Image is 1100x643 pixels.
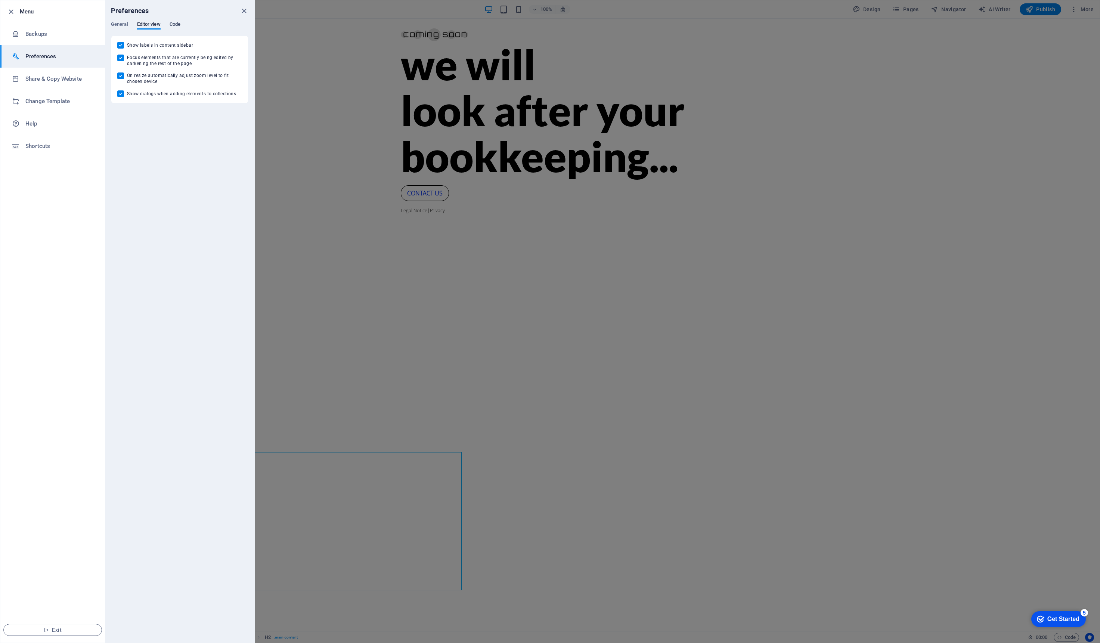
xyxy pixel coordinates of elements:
div: 5 [55,1,63,9]
h6: Menu [20,7,99,16]
div: Get Started 5 items remaining, 0% complete [6,4,61,19]
span: Focus elements that are currently being edited by darkening the rest of the page [127,55,242,67]
h6: Preferences [25,52,94,61]
h6: Share & Copy Website [25,74,94,83]
h6: Help [25,119,94,128]
div: Get Started [22,8,54,15]
span: On resize automatically adjust zoom level to fit chosen device [127,72,242,84]
span: Exit [10,627,96,633]
span: Show labels in content sidebar [127,42,193,48]
button: close [239,6,248,15]
h6: Backups [25,30,94,38]
span: Code [170,20,180,30]
span: Show dialogs when adding elements to collections [127,91,236,97]
div: Preferences [111,21,248,35]
h6: Preferences [111,6,149,15]
button: Exit [3,624,102,636]
h6: Shortcuts [25,142,94,151]
h6: Change Template [25,97,94,106]
span: Editor view [137,20,161,30]
span: General [111,20,128,30]
a: Help [0,112,105,135]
